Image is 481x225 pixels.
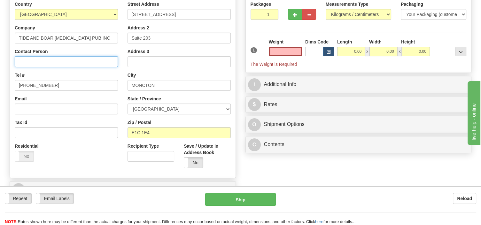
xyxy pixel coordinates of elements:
label: Dims Code [305,39,329,45]
label: Zip / Postal [128,119,151,126]
label: Repeat [5,193,31,204]
span: O [248,118,261,131]
input: Enter a location [128,9,231,20]
a: IAdditional Info [248,78,469,91]
label: No [15,151,34,161]
label: Length [337,39,352,45]
b: Reload [457,196,472,201]
a: $Rates [248,98,469,111]
label: State / Province [128,96,161,102]
label: Width [369,39,382,45]
label: Contact Person [15,48,48,55]
button: Reload [453,193,476,204]
div: live help - online [5,4,59,12]
label: Tax Id [15,119,27,126]
label: Save / Update in Address Book [184,143,230,156]
label: Packaging [401,1,423,7]
label: City [128,72,136,78]
label: Height [401,39,415,45]
span: C [248,138,261,151]
label: Recipient Type [128,143,159,149]
span: x [397,47,402,56]
label: No [184,158,203,168]
label: Tel # [15,72,25,78]
button: Ship [205,193,276,206]
label: Country [15,1,32,7]
label: Address 2 [128,25,149,31]
label: Street Address [128,1,159,7]
div: ... [455,47,466,56]
a: @ eAlerts [12,183,233,196]
label: Weight [269,39,283,45]
a: CContents [248,138,469,151]
span: The Weight is Required [251,62,297,67]
label: Packages [251,1,271,7]
a: OShipment Options [248,118,469,131]
label: Address 3 [128,48,149,55]
label: Company [15,25,35,31]
span: 1 [251,47,257,53]
label: Residential [15,143,39,149]
iframe: chat widget [466,80,480,145]
span: x [365,47,369,56]
span: $ [248,98,261,111]
label: Email Labels [36,193,74,204]
span: NOTE: [5,219,18,224]
label: Measurements Type [326,1,369,7]
a: here [315,219,323,224]
span: I [248,78,261,91]
label: Email [15,96,27,102]
span: @ [12,183,25,196]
